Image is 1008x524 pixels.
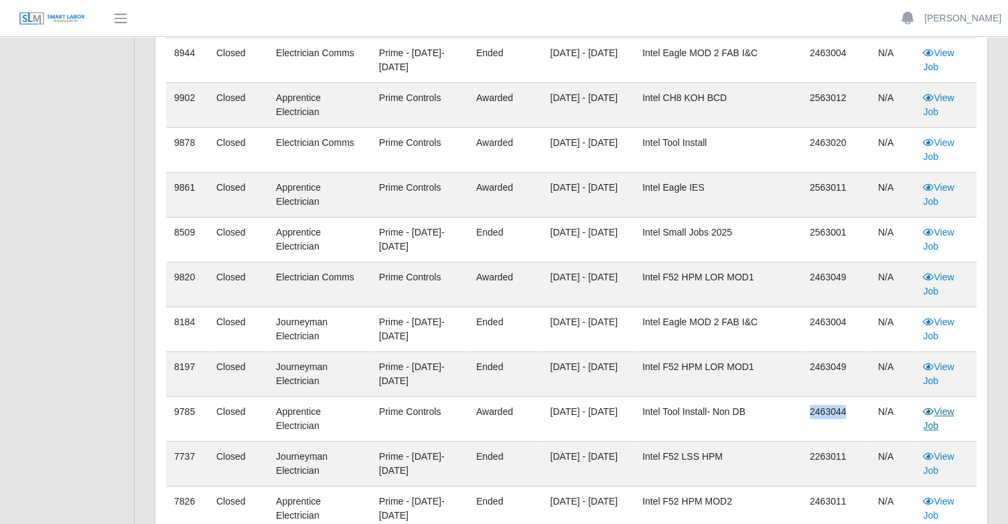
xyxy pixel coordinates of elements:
td: 2463020 [802,128,870,173]
td: N/A [870,262,916,307]
td: Closed [208,173,268,217]
td: [DATE] - [DATE] [543,173,635,217]
td: Intel CH8 KOH BCD [634,83,802,128]
td: Closed [208,38,268,83]
td: ended [468,307,543,352]
td: 2463049 [802,352,870,397]
td: Intel Eagle MOD 2 FAB I&C [634,307,802,352]
td: 2463004 [802,38,870,83]
a: View Job [923,317,954,341]
td: Intel F52 LSS HPM [634,442,802,487]
td: Prime Controls [371,397,468,442]
td: Prime Controls [371,128,468,173]
td: Closed [208,83,268,128]
a: View Job [923,182,954,207]
td: [DATE] - [DATE] [543,262,635,307]
td: Intel F52 HPM LOR MOD1 [634,262,802,307]
td: Apprentice Electrician [268,217,371,262]
td: 2463044 [802,397,870,442]
td: Electrician Comms [268,262,371,307]
td: awarded [468,397,543,442]
td: ended [468,217,543,262]
td: 2463049 [802,262,870,307]
td: Prime - [DATE]-[DATE] [371,217,468,262]
td: 8944 [166,38,208,83]
td: [DATE] - [DATE] [543,397,635,442]
td: Journeyman Electrician [268,307,371,352]
a: View Job [923,496,954,521]
td: Apprentice Electrician [268,173,371,217]
td: [DATE] - [DATE] [543,442,635,487]
td: 8197 [166,352,208,397]
a: View Job [923,451,954,476]
td: Intel F52 HPM LOR MOD1 [634,352,802,397]
td: awarded [468,262,543,307]
td: Intel Small Jobs 2025 [634,217,802,262]
td: 8509 [166,217,208,262]
td: Journeyman Electrician [268,442,371,487]
td: N/A [870,173,916,217]
td: awarded [468,83,543,128]
td: [DATE] - [DATE] [543,128,635,173]
td: N/A [870,83,916,128]
a: View Job [923,48,954,72]
td: Intel Eagle IES [634,173,802,217]
td: Prime Controls [371,262,468,307]
td: Closed [208,397,268,442]
a: View Job [923,227,954,252]
a: View Job [923,406,954,431]
td: Journeyman Electrician [268,352,371,397]
td: ended [468,38,543,83]
td: [DATE] - [DATE] [543,352,635,397]
td: [DATE] - [DATE] [543,217,635,262]
td: Closed [208,128,268,173]
td: [DATE] - [DATE] [543,38,635,83]
td: 2263011 [802,442,870,487]
td: Closed [208,217,268,262]
a: [PERSON_NAME] [924,11,1001,25]
td: 2563012 [802,83,870,128]
td: Closed [208,352,268,397]
td: Closed [208,307,268,352]
td: Prime Controls [371,83,468,128]
td: Electrician Comms [268,128,371,173]
td: 9878 [166,128,208,173]
td: Closed [208,442,268,487]
td: N/A [870,128,916,173]
td: Prime - [DATE]-[DATE] [371,307,468,352]
td: N/A [870,217,916,262]
td: Intel Eagle MOD 2 FAB I&C [634,38,802,83]
td: Prime - [DATE]-[DATE] [371,352,468,397]
td: 2563011 [802,173,870,217]
a: View Job [923,361,954,386]
td: Closed [208,262,268,307]
td: N/A [870,38,916,83]
td: awarded [468,128,543,173]
td: awarded [468,173,543,217]
td: N/A [870,307,916,352]
td: 9861 [166,173,208,217]
td: 9820 [166,262,208,307]
td: Prime - [DATE]-[DATE] [371,442,468,487]
td: 8184 [166,307,208,352]
td: N/A [870,442,916,487]
td: N/A [870,397,916,442]
td: 9902 [166,83,208,128]
a: View Job [923,272,954,296]
td: Apprentice Electrician [268,397,371,442]
td: 7737 [166,442,208,487]
td: Prime Controls [371,173,468,217]
td: Apprentice Electrician [268,83,371,128]
td: 9785 [166,397,208,442]
td: Intel Tool Install [634,128,802,173]
td: ended [468,442,543,487]
td: Intel Tool Install- Non DB [634,397,802,442]
td: N/A [870,352,916,397]
td: 2563001 [802,217,870,262]
a: View Job [923,137,954,162]
img: SLM Logo [19,11,86,26]
a: View Job [923,92,954,117]
td: 2463004 [802,307,870,352]
td: Prime - [DATE]-[DATE] [371,38,468,83]
td: [DATE] - [DATE] [543,307,635,352]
